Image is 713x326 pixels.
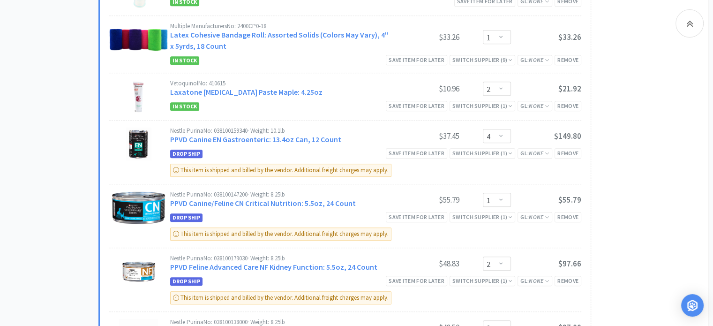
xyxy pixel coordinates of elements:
span: $33.26 [558,32,581,42]
div: Remove [555,55,581,65]
a: PPVD Canine EN Gastroenteric: 13.4oz Can, 12 Count [170,135,341,144]
div: Nestle Purina No: 038100179030 · Weight: 8.25lb [170,255,389,261]
span: GL: [520,56,549,63]
div: This item is shipped and billed by the vendor. Additional freight charges may apply. [170,164,391,177]
div: $33.26 [389,31,459,43]
img: 69922e01fd704c1e97e2f630a2c0ba27_148077.png [112,191,165,224]
span: In Stock [170,56,199,65]
div: Nestle Purina No: 038100159340 · Weight: 10.1lb [170,128,389,134]
div: Nestle Purina No: 038100138000 · Weight: 8.25lb [170,319,389,325]
div: Switch Supplier ( 9 ) [452,55,512,64]
div: Switch Supplier ( 1 ) [452,149,512,158]
div: Save item for later [386,101,447,111]
span: GL: [520,277,549,284]
div: $37.45 [389,130,459,142]
a: Laxatone [MEDICAL_DATA] Paste Maple: 4.25oz [170,87,323,97]
div: $10.96 [389,83,459,94]
div: Remove [555,101,581,111]
div: Switch Supplier ( 1 ) [452,276,512,285]
div: Save item for later [386,276,447,286]
img: 8fdcce3536ac4522b136bc105c9ddca9_21203.png [126,128,151,160]
a: PPVD Canine/Feline CN Critical Nutrition: 5.5oz, 24 Count [170,198,356,208]
span: GL: [520,102,549,109]
i: None [529,102,543,109]
i: None [529,277,543,284]
div: Save item for later [386,212,447,222]
span: Drop Ship [170,277,203,286]
div: Switch Supplier ( 1 ) [452,212,512,221]
span: GL: [520,150,549,157]
img: 7cf232891bf04efc81a16d1e77f27b83_28080.png [133,80,144,113]
span: In Stock [170,102,199,111]
i: None [529,56,543,63]
div: Remove [555,212,581,222]
span: Drop Ship [170,150,203,158]
div: Remove [555,148,581,158]
div: This item is shipped and billed by the vendor. Additional freight charges may apply. [170,227,391,241]
div: $48.83 [389,258,459,269]
a: PPVD Feline Advanced Care NF Kidney Function: 5.5oz, 24 Count [170,262,377,272]
div: Remove [555,276,581,286]
a: Latex Cohesive Bandage Roll: Assorted Solids (Colors May Vary), 4" x 5yrds, 18 Count [170,30,388,51]
div: This item is shipped and billed by the vendor. Additional freight charges may apply. [170,291,391,304]
div: Save item for later [386,148,447,158]
div: Multiple Manufacturers No: 2400CP0-18 [170,23,389,29]
span: $21.92 [558,83,581,94]
img: 8b496cbf9d924313a5d5477a343b660e_259174.png [122,255,155,288]
span: $55.79 [558,195,581,205]
div: Save item for later [386,55,447,65]
span: GL: [520,213,549,220]
div: $55.79 [389,194,459,205]
i: None [529,150,543,157]
img: b796b4823bc04885b837c2e7394416aa_38599.png [109,23,168,52]
div: Open Intercom Messenger [681,294,704,317]
div: Switch Supplier ( 1 ) [452,101,512,110]
span: $97.66 [558,258,581,269]
div: Vetoquinol No: 410615 [170,80,389,86]
span: Drop Ship [170,213,203,222]
div: Nestle Purina No: 038100147200 · Weight: 8.25lb [170,191,389,197]
span: $149.80 [554,131,581,141]
i: None [529,213,543,220]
